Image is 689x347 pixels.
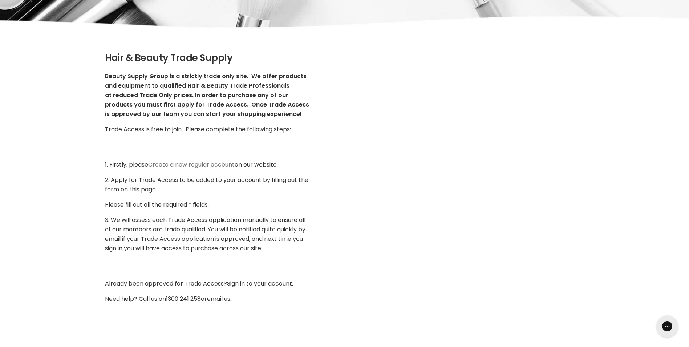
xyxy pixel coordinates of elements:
p: 2. Apply for Trade Access to be added to your account by filling out the form on this page. [105,175,312,194]
h2: Hair & Beauty Trade Supply [105,53,312,64]
a: Sign in to your account [227,279,292,288]
a: Create a new regular account [148,160,235,169]
a: email us [207,295,230,303]
p: 1. Firstly, please on our website. [105,160,312,169]
iframe: Gorgias live chat messenger [653,313,682,340]
p: Beauty Supply Group is a strictly trade only site. We offer products and equipment to qualified H... [105,72,312,119]
p: Already been approved for Trade Access? . [105,279,312,288]
p: Please fill out all the required * fields. [105,200,312,210]
p: Need help? Call us on or . [105,294,312,304]
p: Trade Access is free to join. Please complete the following steps: [105,125,312,134]
p: 3. We will assess each Trade Access application manually to ensure all of our members are trade q... [105,215,312,253]
a: 1300 241 258 [166,295,201,303]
